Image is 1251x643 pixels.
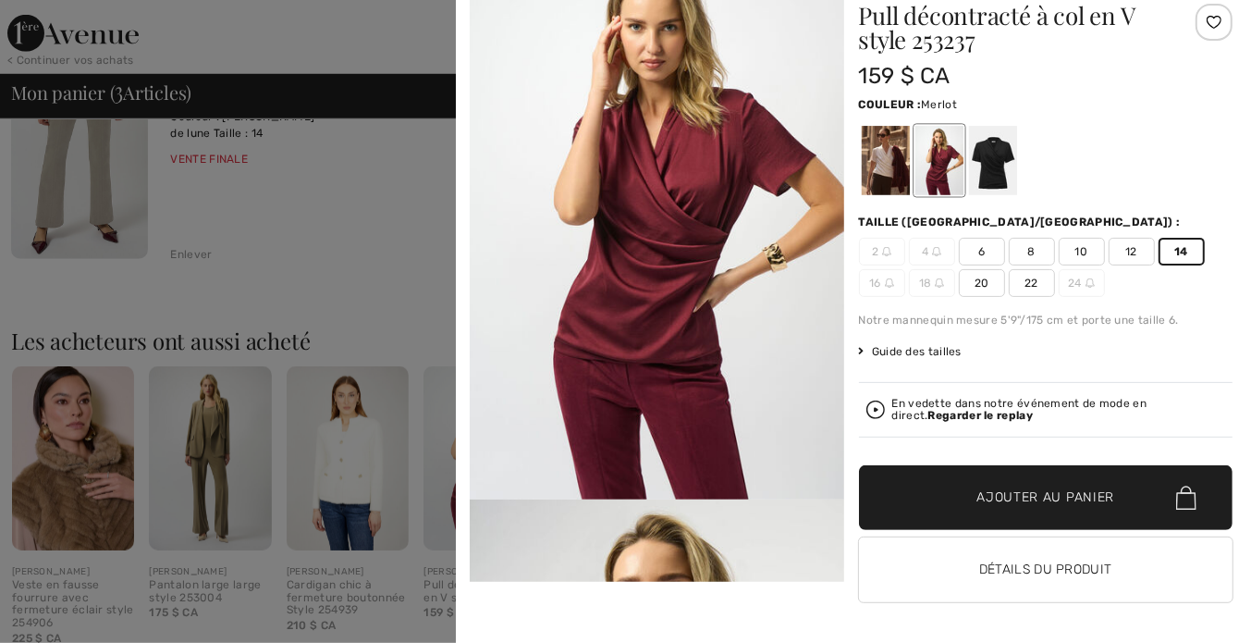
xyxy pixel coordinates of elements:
[1068,275,1082,291] font: 24
[869,275,881,291] font: 16
[1009,269,1055,297] span: 22
[932,247,941,256] img: ring-m.svg
[859,538,1233,602] button: Détails du produit
[872,243,878,260] font: 2
[1176,487,1196,511] img: Bag.svg
[859,465,1233,530] button: Ajouter au panier
[859,98,922,111] span: Couleur :
[968,126,1016,195] div: Black
[914,126,963,195] div: Merlot
[919,275,932,291] font: 18
[1159,238,1205,266] span: 14
[859,4,1171,52] h1: Pull décontracté à col en V style 253237
[885,278,894,288] img: ring-m.svg
[959,238,1005,266] span: 6
[859,63,951,89] span: 159 $ CA
[1085,278,1095,288] img: ring-m.svg
[935,278,944,288] img: ring-m.svg
[976,488,1114,508] span: Ajouter au panier
[1009,238,1055,266] span: 8
[1109,238,1155,266] span: 12
[882,247,891,256] img: ring-m.svg
[861,126,909,195] div: Winter White
[922,243,928,260] font: 4
[33,13,109,30] span: Bavarder
[892,398,1226,422] div: En vedette dans notre événement de mode en direct.
[1059,238,1105,266] span: 10
[872,345,962,358] font: Guide des tailles
[921,98,957,111] span: Merlot
[859,312,1233,328] div: Notre mannequin mesure 5'9"/175 cm et porte une taille 6.
[959,269,1005,297] span: 20
[859,214,1184,230] div: Taille ([GEOGRAPHIC_DATA]/[GEOGRAPHIC_DATA]) :
[866,401,885,419] img: Watch the replay
[928,409,1033,422] strong: Regarder le replay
